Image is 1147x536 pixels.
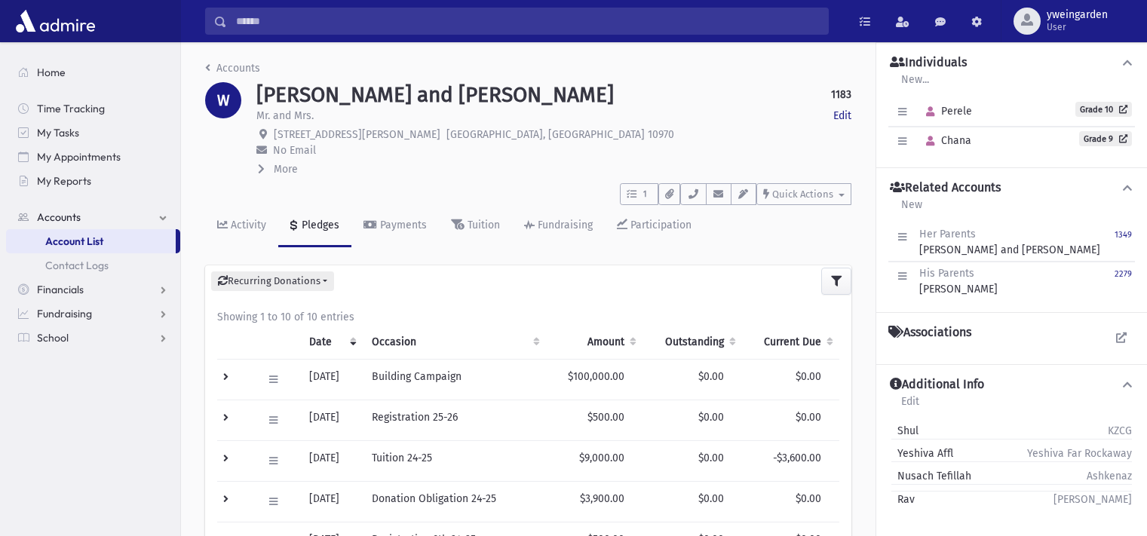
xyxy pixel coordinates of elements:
span: [STREET_ADDRESS][PERSON_NAME] [274,128,440,141]
a: My Appointments [6,145,180,169]
span: $0.00 [796,492,821,505]
span: $0.00 [698,411,724,424]
a: Tuition [439,205,512,247]
td: $100,000.00 [546,359,643,400]
a: Grade 10 [1075,102,1132,117]
td: $500.00 [546,400,643,440]
span: My Tasks [37,126,79,139]
a: Activity [205,205,278,247]
div: Pledges [299,219,339,231]
p: Mr. and Mrs. [256,108,314,124]
span: Account List [45,234,103,248]
small: 2279 [1115,269,1132,279]
div: [PERSON_NAME] and [PERSON_NAME] [919,226,1100,258]
h4: Additional Info [890,377,984,393]
td: Tuition 24-25 [363,440,546,481]
span: Quick Actions [772,188,833,200]
a: Fundraising [6,302,180,326]
span: His Parents [919,267,974,280]
button: Related Accounts [888,180,1135,196]
img: AdmirePro [12,6,99,36]
button: Recurring Donations [211,271,334,291]
a: My Tasks [6,121,180,145]
h4: Related Accounts [890,180,1001,196]
h1: [PERSON_NAME] and [PERSON_NAME] [256,82,614,108]
td: Donation Obligation 24-25 [363,481,546,522]
a: New... [900,71,930,98]
a: Contact Logs [6,253,180,277]
span: [PERSON_NAME] [1053,492,1132,507]
div: Showing 1 to 10 of 10 entries [217,309,839,325]
td: Registration 25-26 [363,400,546,440]
h4: Individuals [890,55,967,71]
span: No Email [273,144,316,157]
div: W [205,82,241,118]
td: [DATE] [300,440,363,481]
div: Tuition [465,219,500,231]
td: Building Campaign [363,359,546,400]
td: $3,900.00 [546,481,643,522]
th: Date: activate to sort column ascending [300,325,363,360]
a: Fundraising [512,205,605,247]
span: Time Tracking [37,102,105,115]
span: -$3,600.00 [773,452,821,464]
a: Home [6,60,180,84]
a: Accounts [6,205,180,229]
span: $0.00 [796,411,821,424]
th: Occasion : activate to sort column ascending [363,325,546,360]
a: Grade 9 [1079,131,1132,146]
div: Payments [377,219,427,231]
a: 1349 [1115,226,1132,258]
span: Accounts [37,210,81,224]
div: Participation [627,219,692,231]
button: 1 [620,183,658,205]
span: $0.00 [698,452,724,464]
td: [DATE] [300,400,363,440]
input: Search [227,8,828,35]
span: Yeshiva Far Rockaway [1027,446,1132,461]
a: Account List [6,229,176,253]
span: $0.00 [698,492,724,505]
td: [DATE] [300,481,363,522]
a: Payments [351,205,439,247]
span: $0.00 [698,370,724,383]
button: Additional Info [888,377,1135,393]
th: Amount: activate to sort column ascending [546,325,643,360]
th: Outstanding: activate to sort column ascending [643,325,742,360]
span: Chana [919,134,971,147]
a: My Reports [6,169,180,193]
span: Home [37,66,66,79]
a: Financials [6,277,180,302]
span: [GEOGRAPHIC_DATA], [GEOGRAPHIC_DATA] 10970 [446,128,674,141]
div: Activity [228,219,266,231]
span: Fundraising [37,307,92,320]
span: $0.00 [796,370,821,383]
span: Nusach Tefillah [891,468,971,484]
span: Shul [891,423,919,439]
span: Rav [891,492,915,507]
a: 2279 [1115,265,1132,297]
span: Financials [37,283,84,296]
span: KZCG [1108,423,1132,439]
span: yweingarden [1047,9,1108,21]
div: Fundraising [535,219,593,231]
span: My Appointments [37,150,121,164]
a: Time Tracking [6,96,180,121]
span: School [37,331,69,345]
a: Edit [833,108,851,124]
small: 1349 [1115,230,1132,240]
span: Yeshiva Affl [891,446,953,461]
button: More [256,161,299,177]
span: 1 [639,188,652,201]
a: Accounts [205,62,260,75]
strong: 1183 [831,87,851,103]
td: $9,000.00 [546,440,643,481]
a: School [6,326,180,350]
td: [DATE] [300,359,363,400]
span: Her Parents [919,228,976,240]
a: New [900,196,923,223]
span: User [1047,21,1108,33]
button: Quick Actions [756,183,851,205]
span: Contact Logs [45,259,109,272]
span: More [274,163,298,176]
